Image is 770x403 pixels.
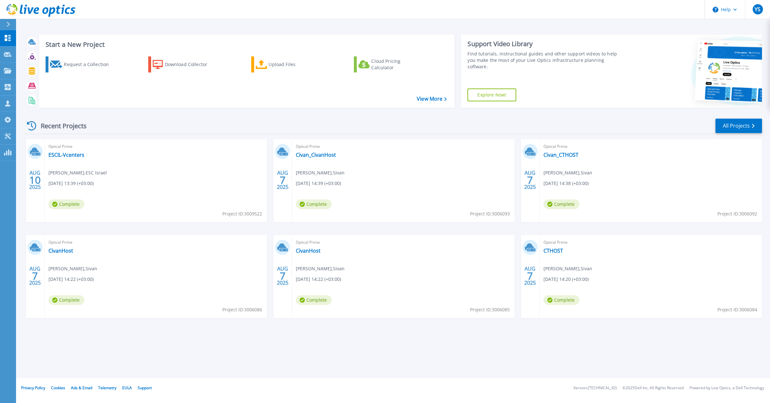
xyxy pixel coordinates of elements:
h3: Start a New Project [46,41,447,48]
a: Telemetry [98,385,116,390]
span: Complete [296,295,332,305]
span: Optical Prime [48,143,263,150]
a: Download Collector [148,56,220,72]
div: AUG 2025 [524,264,536,288]
div: AUG 2025 [524,168,536,192]
span: Project ID: 3006085 [470,306,510,313]
a: View More [417,96,447,102]
li: Version: [TECHNICAL_ID] [573,386,617,390]
a: Privacy Policy [21,385,45,390]
div: Request a Collection [64,58,115,71]
div: AUG 2025 [29,264,41,288]
span: Project ID: 3009522 [222,210,262,217]
a: ESCIL-Vcenters [48,152,84,158]
a: Cookies [51,385,65,390]
span: 7 [32,273,38,279]
a: All Projects [715,119,762,133]
a: Civan_CTHOST [543,152,578,158]
div: AUG 2025 [277,168,289,192]
span: Complete [296,199,332,209]
span: Optical Prime [48,239,263,246]
span: Optical Prime [296,239,510,246]
span: [DATE] 14:22 (+03:00) [48,276,94,283]
span: 7 [527,273,533,279]
a: EULA [122,385,132,390]
a: Ads & Email [71,385,92,390]
div: Support Video Library [467,40,622,48]
li: © 2025 Dell Inc. All Rights Reserved [622,386,684,390]
span: Project ID: 3006086 [222,306,262,313]
span: [PERSON_NAME] , Sivan [543,265,592,272]
a: Support [138,385,152,390]
span: 7 [280,273,286,279]
span: [PERSON_NAME] , Sivan [296,265,345,272]
div: AUG 2025 [29,168,41,192]
span: [DATE] 14:22 (+03:00) [296,276,341,283]
span: Optical Prime [543,239,758,246]
span: Project ID: 3006084 [717,306,757,313]
a: Civan_CivanHost [296,152,336,158]
span: Complete [543,295,579,305]
span: Optical Prime [296,143,510,150]
span: 7 [280,177,286,183]
div: Find tutorials, instructional guides and other support videos to help you make the most of your L... [467,51,622,70]
span: [DATE] 13:39 (+03:00) [48,180,94,187]
span: Complete [543,199,579,209]
a: CivanHost [296,248,321,254]
a: Upload Files [251,56,323,72]
a: Request a Collection [46,56,117,72]
span: YS [755,7,760,12]
a: CivanHost [48,248,73,254]
div: AUG 2025 [277,264,289,288]
span: 10 [29,177,41,183]
div: Cloud Pricing Calculator [371,58,423,71]
li: Powered by Live Optics, a Dell Technology [689,386,764,390]
span: 7 [527,177,533,183]
div: Recent Projects [25,118,95,134]
span: Project ID: 3006093 [470,210,510,217]
span: Optical Prime [543,143,758,150]
a: CTHOST [543,248,563,254]
div: Upload Files [269,58,320,71]
span: [DATE] 14:39 (+03:00) [296,180,341,187]
div: Download Collector [165,58,216,71]
span: Complete [48,199,84,209]
span: [PERSON_NAME] , Sivan [296,169,345,176]
span: [PERSON_NAME] , Sivan [48,265,97,272]
a: Cloud Pricing Calculator [354,56,425,72]
a: Explore Now! [467,88,516,101]
span: [PERSON_NAME] , Sivan [543,169,592,176]
span: [PERSON_NAME] , ESC Israel [48,169,107,176]
span: [DATE] 14:38 (+03:00) [543,180,589,187]
span: Project ID: 3006092 [717,210,757,217]
span: [DATE] 14:20 (+03:00) [543,276,589,283]
span: Complete [48,295,84,305]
